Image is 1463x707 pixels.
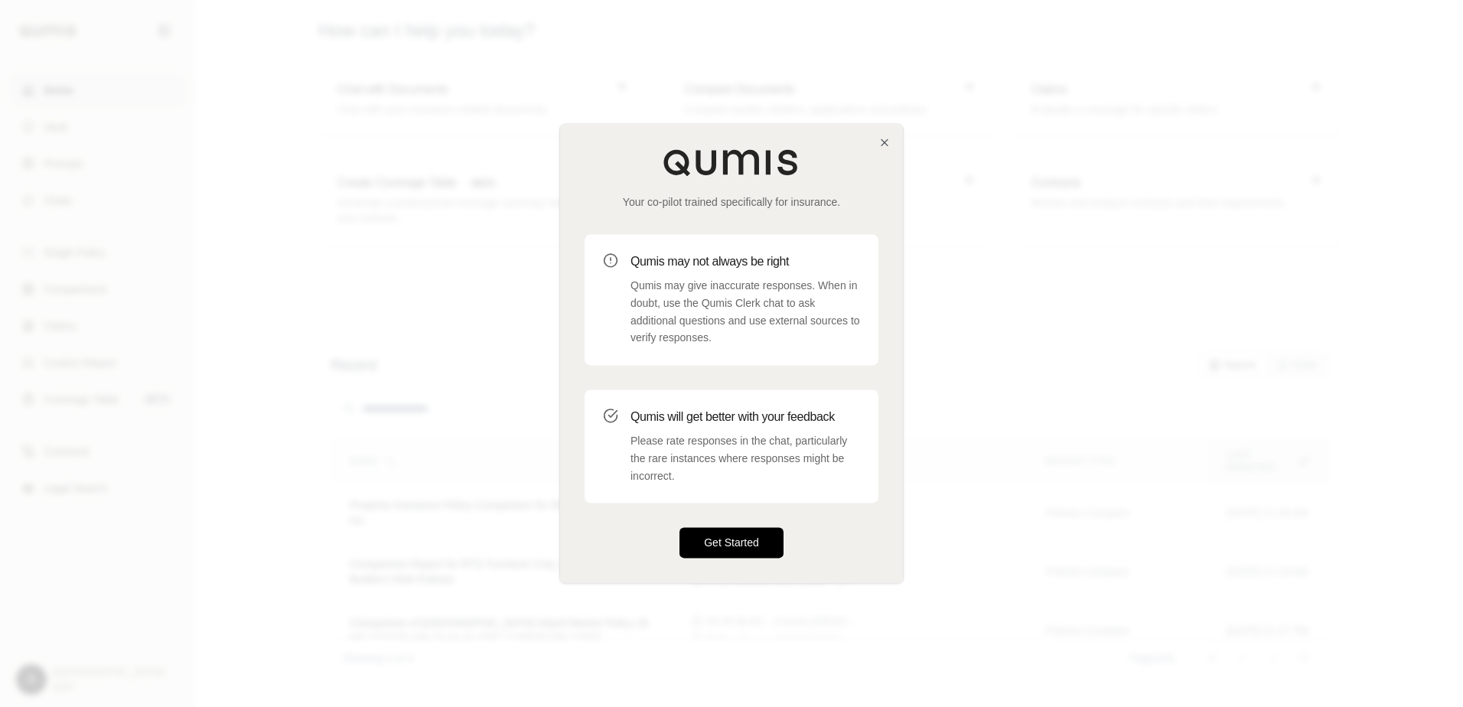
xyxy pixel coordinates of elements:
[630,252,860,271] h3: Qumis may not always be right
[630,408,860,426] h3: Qumis will get better with your feedback
[679,528,784,559] button: Get Started
[630,432,860,484] p: Please rate responses in the chat, particularly the rare instances where responses might be incor...
[630,277,860,347] p: Qumis may give inaccurate responses. When in doubt, use the Qumis Clerk chat to ask additional qu...
[663,148,800,176] img: Qumis Logo
[585,194,878,210] p: Your co-pilot trained specifically for insurance.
